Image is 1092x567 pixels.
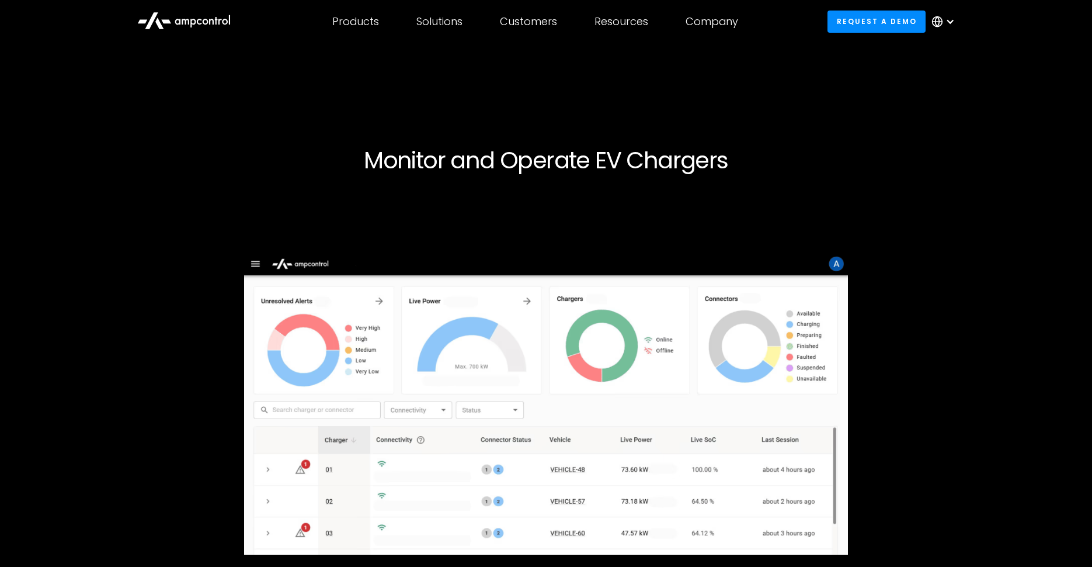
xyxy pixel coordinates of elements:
a: Request a demo [827,11,926,32]
div: Resources [594,15,648,28]
div: Products [332,15,379,28]
div: Solutions [416,15,462,28]
div: Customers [500,15,557,28]
h1: Monitor and Operate EV Chargers [191,146,901,174]
div: Company [686,15,738,28]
